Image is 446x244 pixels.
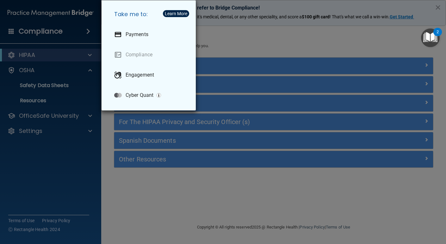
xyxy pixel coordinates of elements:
[421,28,440,47] button: Open Resource Center, 2 new notifications
[109,26,191,43] a: Payments
[126,31,148,38] p: Payments
[109,46,191,64] a: Compliance
[109,66,191,84] a: Engagement
[126,72,154,78] p: Engagement
[109,86,191,104] a: Cyber Quant
[163,10,189,17] button: Learn More
[126,92,153,98] p: Cyber Quant
[437,32,439,40] div: 2
[165,11,187,16] div: Learn More
[109,5,191,23] h5: Take me to:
